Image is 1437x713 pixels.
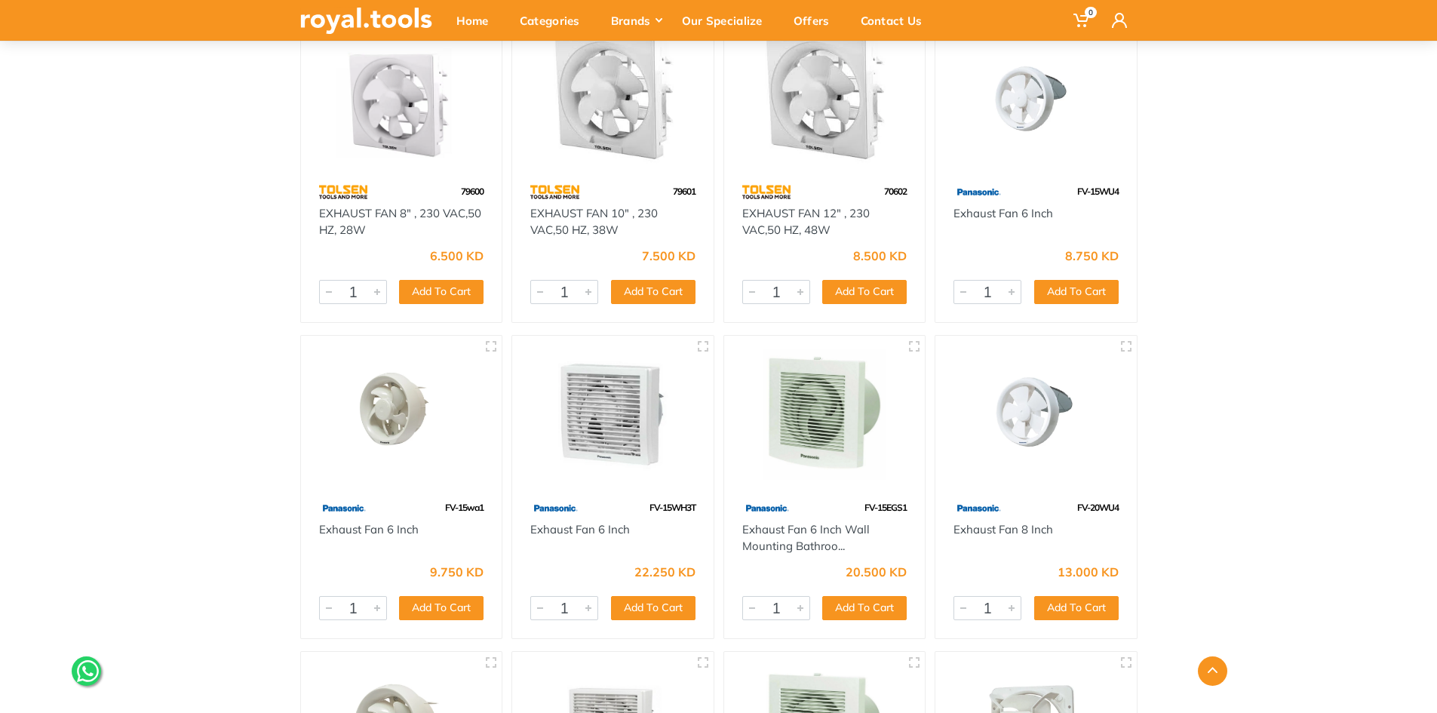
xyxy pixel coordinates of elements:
[742,206,870,238] a: EXHAUST FAN 12" , 230 VAC,50 HZ, 48W
[1034,280,1119,304] button: Add To Cart
[526,349,700,480] img: Royal Tools - Exhaust Fan 6 Inch
[742,522,870,554] a: Exhaust Fan 6 Inch Wall Mounting Bathroo...
[315,349,489,480] img: Royal Tools - Exhaust Fan 6 Inch
[319,179,368,205] img: 64.webp
[530,495,579,521] img: 79.webp
[742,179,791,205] img: 64.webp
[430,250,484,262] div: 6.500 KD
[1077,186,1119,197] span: FV-15WU4
[611,596,695,620] button: Add To Cart
[399,596,484,620] button: Add To Cart
[319,206,481,238] a: EXHAUST FAN 8" , 230 VAC,50 HZ, 28W
[738,33,912,164] img: Royal Tools - EXHAUST FAN 12
[399,280,484,304] button: Add To Cart
[319,522,419,536] a: Exhaust Fan 6 Inch
[530,206,658,238] a: EXHAUST FAN 10" , 230 VAC,50 HZ, 38W
[319,495,368,521] img: 79.webp
[738,349,912,480] img: Royal Tools - Exhaust Fan 6 Inch Wall Mounting Bathroom
[822,596,907,620] button: Add To Cart
[822,280,907,304] button: Add To Cart
[649,502,695,513] span: FV-15WH3T
[884,186,907,197] span: 70602
[783,5,850,36] div: Offers
[430,566,484,578] div: 9.750 KD
[1065,250,1119,262] div: 8.750 KD
[953,206,1053,220] a: Exhaust Fan 6 Inch
[634,566,695,578] div: 22.250 KD
[742,495,791,521] img: 79.webp
[949,349,1123,480] img: Royal Tools - Exhaust Fan 8 Inch
[530,522,630,536] a: Exhaust Fan 6 Inch
[1058,566,1119,578] div: 13.000 KD
[1077,502,1119,513] span: FV-20WU4
[600,5,671,36] div: Brands
[526,33,700,164] img: Royal Tools - EXHAUST FAN 10
[673,186,695,197] span: 79601
[611,280,695,304] button: Add To Cart
[949,33,1123,164] img: Royal Tools - Exhaust Fan 6 Inch
[1085,7,1097,18] span: 0
[446,5,509,36] div: Home
[315,33,489,164] img: Royal Tools - EXHAUST FAN 8
[1034,596,1119,620] button: Add To Cart
[530,179,579,205] img: 64.webp
[953,179,1003,205] img: 79.webp
[864,502,907,513] span: FV-15EGS1
[300,8,432,34] img: royal.tools Logo
[509,5,600,36] div: Categories
[953,495,1003,521] img: 79.webp
[642,250,695,262] div: 7.500 KD
[461,186,484,197] span: 79600
[846,566,907,578] div: 20.500 KD
[445,502,484,513] span: FV-15wa1
[953,522,1053,536] a: Exhaust Fan 8 Inch
[671,5,783,36] div: Our Specialize
[850,5,943,36] div: Contact Us
[853,250,907,262] div: 8.500 KD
